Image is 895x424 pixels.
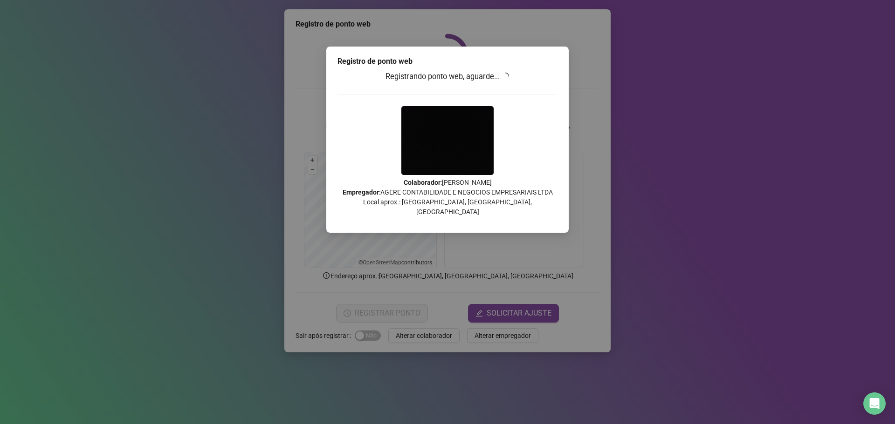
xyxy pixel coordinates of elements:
p: : [PERSON_NAME] : AGERE CONTABILIDADE E NEGOCIOS EMPRESARIAIS LTDA Local aprox.: [GEOGRAPHIC_DATA... [337,178,558,217]
div: Open Intercom Messenger [863,392,886,415]
strong: Colaborador [404,179,441,186]
span: loading [502,72,510,81]
h3: Registrando ponto web, aguarde... [337,71,558,83]
img: 2Q== [401,106,494,175]
div: Registro de ponto web [337,56,558,67]
strong: Empregador [343,188,379,196]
